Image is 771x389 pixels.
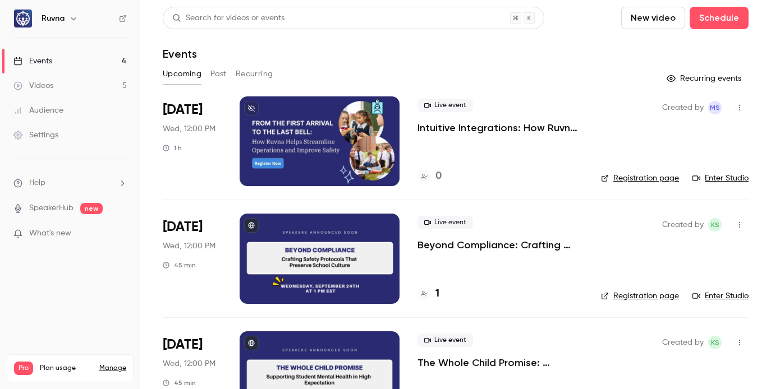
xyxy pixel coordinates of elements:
[417,238,583,252] a: Beyond Compliance: Crafting Safety Protocols That Preserve School Culture
[690,7,749,29] button: Schedule
[163,123,215,135] span: Wed, 12:00 PM
[29,228,71,239] span: What's new
[163,240,215,252] span: Wed, 12:00 PM
[163,214,222,303] div: Sep 24 Wed, 1:00 PM (America/New York)
[621,7,685,29] button: New video
[662,70,749,87] button: Recurring events
[163,143,182,152] div: 1 h
[14,362,33,375] span: Pro
[711,218,719,231] span: KS
[163,47,197,61] h1: Events
[601,290,679,302] a: Registration page
[662,336,704,349] span: Created by
[662,218,704,231] span: Created by
[417,286,439,302] a: 1
[435,169,442,184] h4: 0
[163,65,201,83] button: Upcoming
[163,96,222,186] div: Sep 10 Wed, 1:00 PM (America/New York)
[708,101,722,114] span: Marshall Singer
[163,378,196,387] div: 45 min
[417,169,442,184] a: 0
[99,364,126,373] a: Manage
[210,65,227,83] button: Past
[708,336,722,349] span: Kyra Sandness
[417,334,473,347] span: Live event
[29,177,45,189] span: Help
[13,80,53,91] div: Videos
[80,203,103,214] span: new
[435,286,439,302] h4: 1
[708,218,722,231] span: Kyra Sandness
[417,216,473,229] span: Live event
[417,356,583,369] a: The Whole Child Promise: Supporting Student Mental Health in High-Expectation Environments
[662,101,704,114] span: Created by
[417,99,473,112] span: Live event
[13,177,127,189] li: help-dropdown-opener
[29,202,74,214] a: SpeakerHub
[692,290,749,302] a: Enter Studio
[711,336,719,349] span: KS
[601,173,679,184] a: Registration page
[13,129,58,141] div: Settings
[710,101,720,114] span: MS
[236,65,273,83] button: Recurring
[172,12,284,24] div: Search for videos or events
[113,229,127,239] iframe: Noticeable Trigger
[163,358,215,369] span: Wed, 12:00 PM
[163,101,203,119] span: [DATE]
[14,10,32,27] img: Ruvna
[417,121,583,135] a: Intuitive Integrations: How Ruvna Helps Streamline Operations and Improve Safety
[163,336,203,354] span: [DATE]
[42,13,65,24] h6: Ruvna
[163,261,196,270] div: 45 min
[13,105,63,116] div: Audience
[163,218,203,236] span: [DATE]
[692,173,749,184] a: Enter Studio
[40,364,93,373] span: Plan usage
[13,55,52,67] div: Events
